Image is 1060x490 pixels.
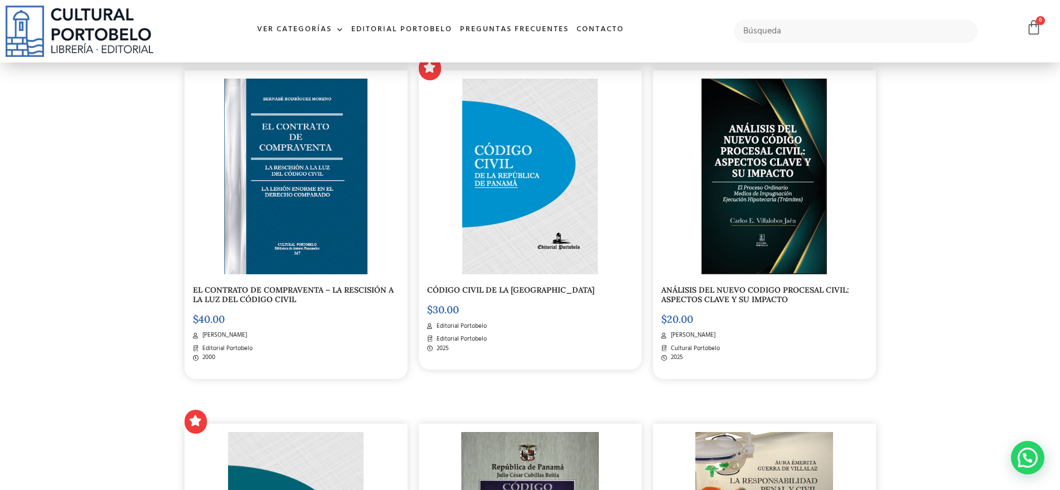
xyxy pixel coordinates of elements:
[434,334,487,344] span: Editorial Portobelo
[200,331,247,340] span: [PERSON_NAME]
[1036,16,1045,25] span: 0
[200,353,215,362] span: 2000
[347,18,456,42] a: Editorial Portobelo
[224,79,367,275] img: contrato_de_compra_y_venta-2.png
[668,353,683,362] span: 2025
[734,20,978,43] input: Búsqueda
[434,322,487,331] span: Editorial Portobelo
[200,344,253,353] span: Editorial Portobelo
[573,18,628,42] a: Contacto
[193,313,199,326] span: $
[661,313,667,326] span: $
[427,303,459,316] bdi: 30.00
[193,313,225,326] bdi: 40.00
[193,285,394,304] a: EL CONTRATO DE COMPRAVENTA – LA RESCISIÓN A LA LUZ DEL CÓDIGO CIVIL
[456,18,573,42] a: Preguntas frecuentes
[701,79,827,275] img: Captura de pantalla 2025-09-02 115825
[668,331,715,340] span: [PERSON_NAME]
[253,18,347,42] a: Ver Categorías
[661,285,849,304] a: ANÁLISIS DEL NUEVO CODIGO PROCESAL CIVIL: ASPECTOS CLAVE Y SU IMPACTO
[661,313,693,326] bdi: 20.00
[1026,20,1042,36] a: 0
[668,344,720,353] span: Cultural Portobelo
[427,285,594,295] a: CÓDIGO CIVIL DE LA [GEOGRAPHIC_DATA]
[462,79,598,275] img: CD-004-CODIGOCIVIL
[427,303,433,316] span: $
[434,344,449,353] span: 2025
[1011,441,1044,474] div: Contactar por WhatsApp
